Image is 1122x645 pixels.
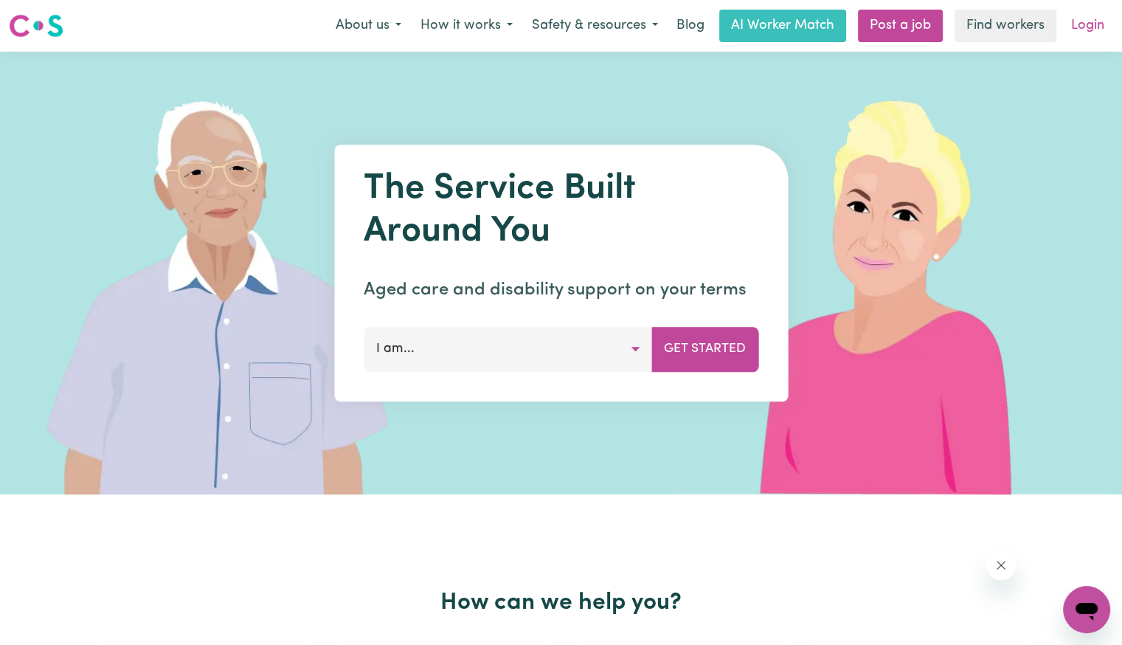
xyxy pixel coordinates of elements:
[9,13,63,39] img: Careseekers logo
[83,589,1039,617] h2: How can we help you?
[858,10,943,42] a: Post a job
[326,10,411,41] button: About us
[9,10,89,22] span: Need any help?
[651,327,758,371] button: Get Started
[522,10,668,41] button: Safety & resources
[9,9,63,43] a: Careseekers logo
[364,277,758,303] p: Aged care and disability support on your terms
[955,10,1056,42] a: Find workers
[668,10,713,42] a: Blog
[364,327,652,371] button: I am...
[411,10,522,41] button: How it works
[1063,586,1110,633] iframe: Button to launch messaging window
[1062,10,1113,42] a: Login
[986,551,1016,580] iframe: Close message
[719,10,846,42] a: AI Worker Match
[364,168,758,253] h1: The Service Built Around You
